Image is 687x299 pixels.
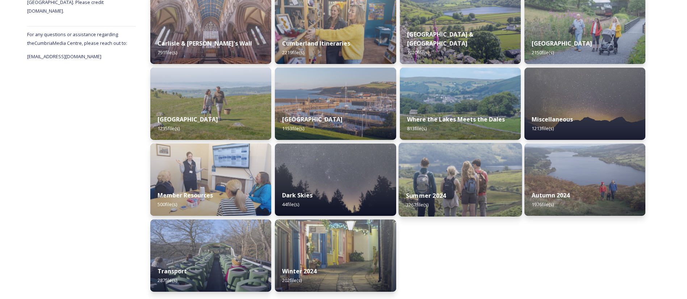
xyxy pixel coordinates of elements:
span: 44 file(s) [282,201,299,208]
strong: Cumberland Itineraries [282,39,350,47]
span: 1153 file(s) [282,125,304,132]
strong: Transport [158,267,187,275]
img: Blea%2520Tarn%2520Star-Lapse%2520Loop.jpg [524,68,645,140]
span: 1235 file(s) [158,125,180,132]
img: Attract%2520and%2520Disperse%2520%28274%2520of%25201364%29.jpg [400,68,521,140]
img: Whitehaven-283.jpg [275,68,396,140]
strong: Where the Lakes Meets the Dales [407,115,505,123]
strong: Carlisle & [PERSON_NAME]'s Wall [158,39,252,47]
span: 3267 file(s) [406,201,428,208]
img: 29343d7f-989b-46ee-a888-b1a2ee1c48eb.jpg [150,144,271,216]
span: 500 file(s) [158,201,177,208]
strong: [GEOGRAPHIC_DATA] [532,39,592,47]
span: 2150 file(s) [532,49,554,56]
span: 791 file(s) [158,49,177,56]
img: Grange-over-sands-rail-250.jpg [150,68,271,140]
span: 1213 file(s) [532,125,554,132]
span: 202 file(s) [282,277,302,283]
img: 7afd3a29-5074-4a00-a7ae-b4a57b70a17f.jpg [150,219,271,292]
img: 4408e5a7-4f73-4a41-892e-b69eab0f13a7.jpg [275,219,396,292]
span: 1020 file(s) [407,49,429,56]
strong: Winter 2024 [282,267,317,275]
span: [EMAIL_ADDRESS][DOMAIN_NAME] [27,53,101,60]
strong: Dark Skies [282,191,313,199]
img: ca66e4d0-8177-4442-8963-186c5b40d946.jpg [524,144,645,216]
span: 2219 file(s) [282,49,304,56]
img: CUMBRIATOURISM_240715_PaulMitchell_WalnaScar_-56.jpg [398,143,522,217]
span: 1976 file(s) [532,201,554,208]
strong: [GEOGRAPHIC_DATA] [282,115,343,123]
strong: Miscellaneous [532,115,573,123]
span: For any questions or assistance regarding the Cumbria Media Centre, please reach out to: [27,31,127,46]
strong: Summer 2024 [406,192,446,200]
span: 287 file(s) [158,277,177,283]
strong: [GEOGRAPHIC_DATA] [158,115,218,123]
strong: Autumn 2024 [532,191,570,199]
span: 813 file(s) [407,125,427,132]
strong: Member Resources [158,191,213,199]
img: A7A07737.jpg [275,144,396,216]
strong: [GEOGRAPHIC_DATA] & [GEOGRAPHIC_DATA] [407,30,473,47]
